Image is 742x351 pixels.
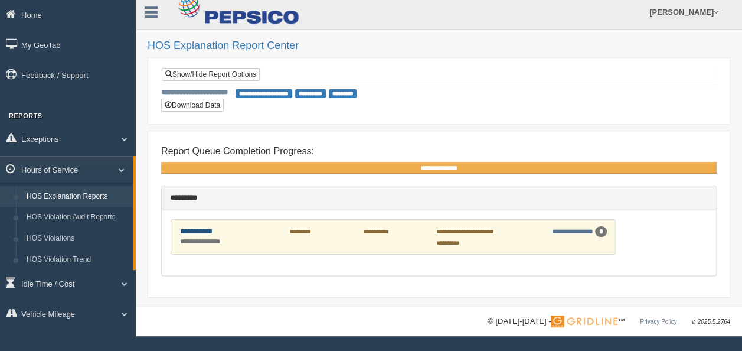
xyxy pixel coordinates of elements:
[148,40,730,52] h2: HOS Explanation Report Center
[21,207,133,228] a: HOS Violation Audit Reports
[161,146,717,157] h4: Report Queue Completion Progress:
[21,186,133,207] a: HOS Explanation Reports
[21,249,133,271] a: HOS Violation Trend
[162,68,260,81] a: Show/Hide Report Options
[161,99,224,112] button: Download Data
[551,316,617,327] img: Gridline
[640,318,676,325] a: Privacy Policy
[488,316,730,328] div: © [DATE]-[DATE] - ™
[692,318,730,325] span: v. 2025.5.2764
[21,228,133,249] a: HOS Violations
